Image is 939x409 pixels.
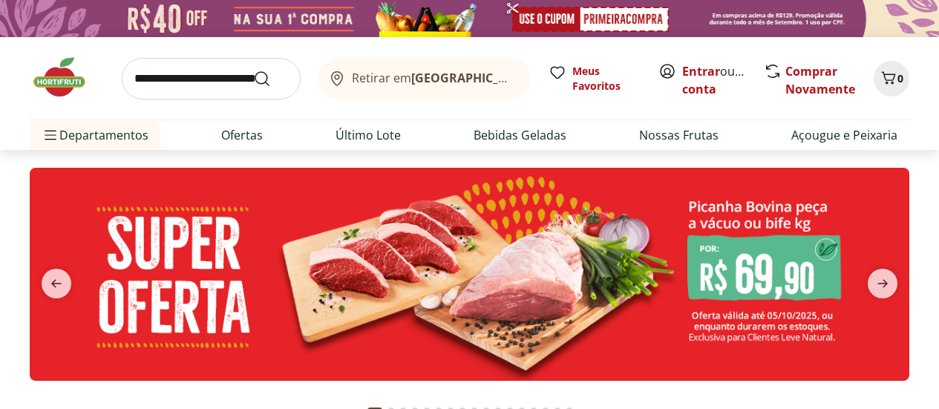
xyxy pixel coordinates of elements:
button: Submit Search [253,70,289,88]
span: ou [682,62,748,98]
button: Retirar em[GEOGRAPHIC_DATA]/[GEOGRAPHIC_DATA] [318,58,531,99]
button: previous [30,269,83,298]
button: Carrinho [874,61,909,96]
span: Meus Favoritos [572,64,641,94]
a: Comprar Novamente [785,63,855,97]
a: Último Lote [336,126,401,144]
img: Hortifruti [30,55,104,99]
a: Nossas Frutas [639,126,719,144]
b: [GEOGRAPHIC_DATA]/[GEOGRAPHIC_DATA] [411,70,661,86]
span: 0 [897,71,903,85]
a: Açougue e Peixaria [791,126,897,144]
input: search [122,58,301,99]
button: Menu [42,117,59,153]
button: next [856,269,909,298]
a: Meus Favoritos [549,64,641,94]
span: Departamentos [42,117,148,153]
a: Ofertas [221,126,263,144]
img: super oferta [30,168,909,381]
a: Bebidas Geladas [474,126,566,144]
a: Entrar [682,63,720,79]
span: Retirar em [352,71,516,85]
a: Criar conta [682,63,764,97]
